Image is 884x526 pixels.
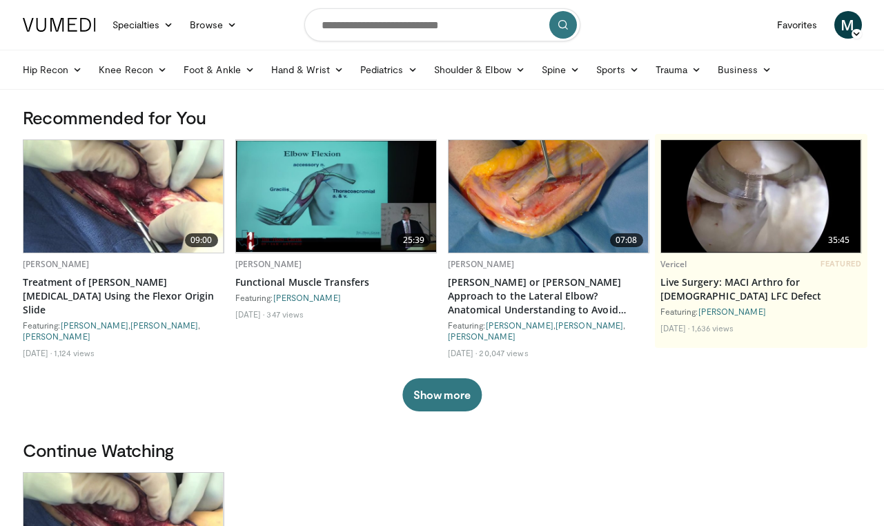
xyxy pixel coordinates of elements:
[23,275,224,317] a: Treatment of [PERSON_NAME][MEDICAL_DATA] Using the Flexor Origin Slide
[588,56,647,84] a: Sports
[14,56,91,84] a: Hip Recon
[23,347,52,358] li: [DATE]
[23,106,862,128] h3: Recommended for You
[235,258,302,270] a: [PERSON_NAME]
[661,140,861,253] img: eb023345-1e2d-4374-a840-ddbc99f8c97c.620x360_q85_upscale.jpg
[236,141,436,251] img: 6c2d0464-4932-42f4-b6f5-e65539e2671f.620x360_q85_upscale.jpg
[181,11,245,39] a: Browse
[533,56,588,84] a: Spine
[61,320,128,330] a: [PERSON_NAME]
[235,275,437,289] a: Functional Muscle Transfers
[90,56,175,84] a: Knee Recon
[23,18,96,32] img: VuMedi Logo
[448,275,649,317] a: [PERSON_NAME] or [PERSON_NAME] Approach to the Lateral Elbow? Anatomical Understanding to Avoid P...
[660,275,862,303] a: Live Surgery: MACI Arthro for [DEMOGRAPHIC_DATA] LFC Defect
[130,320,198,330] a: [PERSON_NAME]
[661,140,861,253] a: 35:45
[709,56,780,84] a: Business
[236,140,436,253] a: 25:39
[402,378,482,411] button: Show more
[54,347,95,358] li: 1,124 views
[266,309,304,320] li: 347 views
[448,331,515,341] a: [PERSON_NAME]
[235,309,265,320] li: [DATE]
[821,259,861,269] span: FEATURED
[823,233,856,247] span: 35:45
[449,140,649,253] img: d5fb476d-116e-4503-aa90-d2bb1c71af5c.620x360_q85_upscale.jpg
[449,140,649,253] a: 07:08
[23,140,224,253] a: 09:00
[660,258,687,270] a: Vericel
[448,258,515,270] a: [PERSON_NAME]
[556,320,623,330] a: [PERSON_NAME]
[834,11,862,39] a: M
[426,56,533,84] a: Shoulder & Elbow
[263,56,352,84] a: Hand & Wrist
[185,233,218,247] span: 09:00
[448,320,649,342] div: Featuring: , ,
[23,320,224,342] div: Featuring: , ,
[23,439,862,461] h3: Continue Watching
[647,56,710,84] a: Trauma
[610,233,643,247] span: 07:08
[698,306,766,316] a: [PERSON_NAME]
[660,306,862,317] div: Featuring:
[23,258,90,270] a: [PERSON_NAME]
[304,8,580,41] input: Search topics, interventions
[23,140,224,253] img: 79f6be37-7e67-407e-867e-aca9c8f88765.620x360_q85_upscale.jpg
[769,11,826,39] a: Favorites
[660,322,690,333] li: [DATE]
[486,320,553,330] a: [PERSON_NAME]
[397,233,431,247] span: 25:39
[175,56,263,84] a: Foot & Ankle
[691,322,734,333] li: 1,636 views
[352,56,426,84] a: Pediatrics
[448,347,478,358] li: [DATE]
[273,293,341,302] a: [PERSON_NAME]
[479,347,528,358] li: 20,047 views
[23,331,90,341] a: [PERSON_NAME]
[104,11,182,39] a: Specialties
[235,292,437,303] div: Featuring:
